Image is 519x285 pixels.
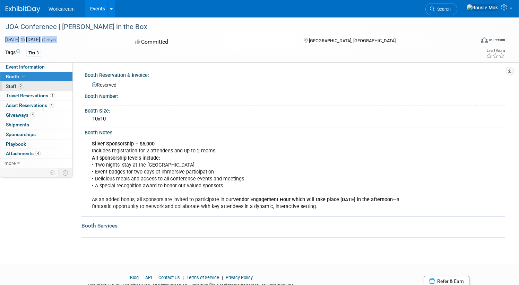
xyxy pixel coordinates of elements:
[6,74,27,79] span: Booth
[90,80,500,88] div: Reserved
[0,140,72,149] a: Playbook
[6,6,40,13] img: ExhibitDay
[19,37,26,42] span: to
[181,275,185,280] span: |
[85,91,505,100] div: Booth Number:
[85,106,505,114] div: Booth Size:
[59,168,73,177] td: Toggle Event Tabs
[26,50,41,57] div: Tier 3
[41,38,56,42] span: (2 days)
[18,83,23,89] span: 2
[0,159,72,168] a: more
[489,37,505,43] div: In-Person
[309,38,396,43] span: [GEOGRAPHIC_DATA], [GEOGRAPHIC_DATA]
[226,275,253,280] a: Privacy Policy
[85,70,505,79] div: Booth Reservation & Invoice:
[85,127,505,136] div: Booth Notes:
[0,149,72,158] a: Attachments4
[481,37,488,43] img: Format-Inperson.png
[6,83,23,89] span: Staff
[0,82,72,91] a: Staff2
[6,151,41,156] span: Attachments
[30,112,35,117] span: 4
[35,151,41,156] span: 4
[0,72,72,81] a: Booth
[486,49,505,52] div: Event Rating
[220,275,225,280] span: |
[50,93,55,98] span: 1
[0,91,72,100] a: Travel Reservations1
[0,62,72,72] a: Event Information
[435,7,451,12] span: Search
[49,103,54,108] span: 4
[6,112,35,118] span: Giveaways
[6,141,26,147] span: Playbook
[0,120,72,130] a: Shipments
[187,275,219,280] a: Terms of Service
[6,103,54,108] span: Asset Reservations
[49,6,75,12] span: Workstream
[466,4,498,11] img: Rousie Mok
[0,101,72,110] a: Asset Reservations4
[90,114,500,124] div: 10x10
[233,197,393,203] b: Vendor Engagement Hour which will take place [DATE] in the afternoon
[22,74,26,78] i: Booth reservation complete
[6,64,45,70] span: Event Information
[3,21,462,33] div: JOA Conference | [PERSON_NAME] in the Box
[153,275,157,280] span: |
[5,37,40,42] span: [DATE] [DATE]
[92,141,155,147] b: Silver Sponsorship – $6,000
[425,3,457,15] a: Search
[87,137,424,214] div: Includes registration for 2 attendees and up to 2 rooms • Two nights’ stay at the [GEOGRAPHIC_DAT...
[6,122,29,127] span: Shipments
[145,275,152,280] a: API
[130,275,139,280] a: Blog
[133,36,293,48] div: Committed
[6,132,36,137] span: Sponsorships
[46,168,59,177] td: Personalize Event Tab Strip
[0,130,72,139] a: Sponsorships
[92,155,160,161] b: All sponsorship levels include:
[158,275,180,280] a: Contact Us
[5,49,20,57] td: Tags
[6,93,55,98] span: Travel Reservations
[81,222,505,230] div: Booth Services
[431,36,505,46] div: Event Format
[5,160,16,166] span: more
[140,275,144,280] span: |
[0,110,72,120] a: Giveaways4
